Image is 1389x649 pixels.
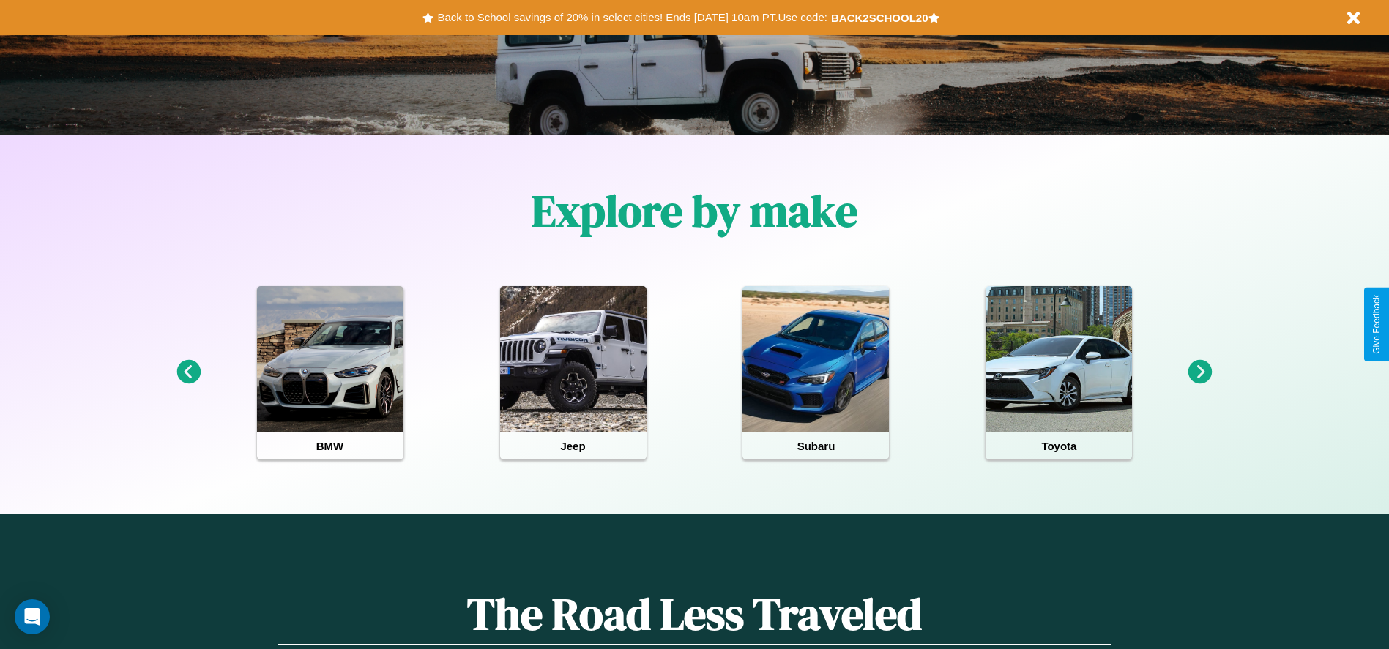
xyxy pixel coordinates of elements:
[433,7,830,28] button: Back to School savings of 20% in select cities! Ends [DATE] 10am PT.Use code:
[1371,295,1382,354] div: Give Feedback
[742,432,889,459] h4: Subaru
[532,181,857,241] h1: Explore by make
[257,432,403,459] h4: BMW
[15,599,50,634] div: Open Intercom Messenger
[831,12,928,24] b: BACK2SCHOOL20
[986,432,1132,459] h4: Toyota
[278,584,1111,645] h1: The Road Less Traveled
[500,432,647,459] h4: Jeep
